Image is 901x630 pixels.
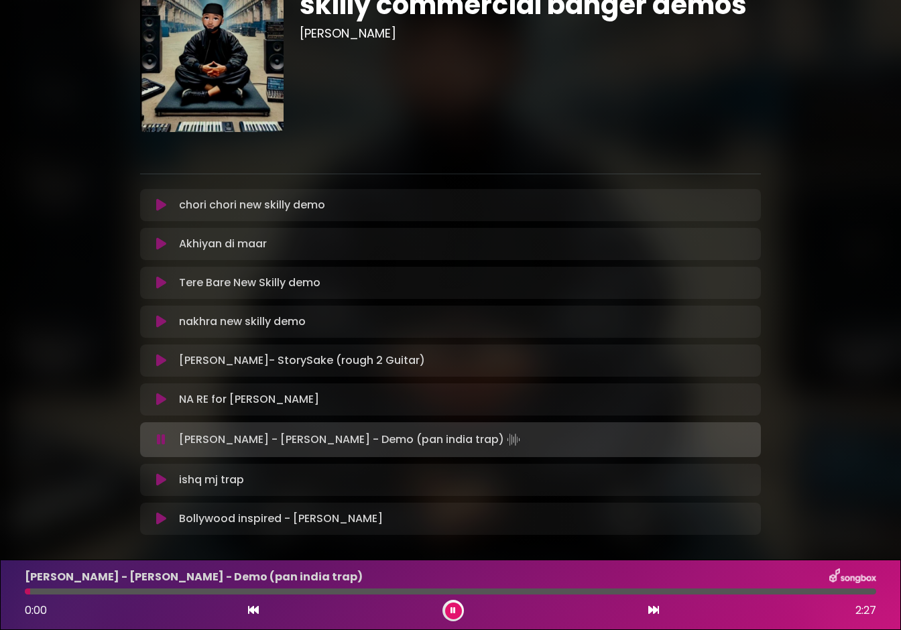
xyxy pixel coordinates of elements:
[179,391,319,407] p: NA RE for [PERSON_NAME]
[179,430,523,449] p: [PERSON_NAME] - [PERSON_NAME] - Demo (pan india trap)
[179,197,325,213] p: chori chori new skilly demo
[179,353,425,369] p: [PERSON_NAME]- StorySake (rough 2 Guitar)
[179,472,244,488] p: ishq mj trap
[179,275,320,291] p: Tere Bare New Skilly demo
[179,314,306,330] p: nakhra new skilly demo
[25,569,363,585] p: [PERSON_NAME] - [PERSON_NAME] - Demo (pan india trap)
[179,236,267,252] p: Akhiyan di maar
[504,430,523,449] img: waveform4.gif
[179,511,383,527] p: Bollywood inspired - [PERSON_NAME]
[829,568,876,586] img: songbox-logo-white.png
[300,26,762,41] h3: [PERSON_NAME]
